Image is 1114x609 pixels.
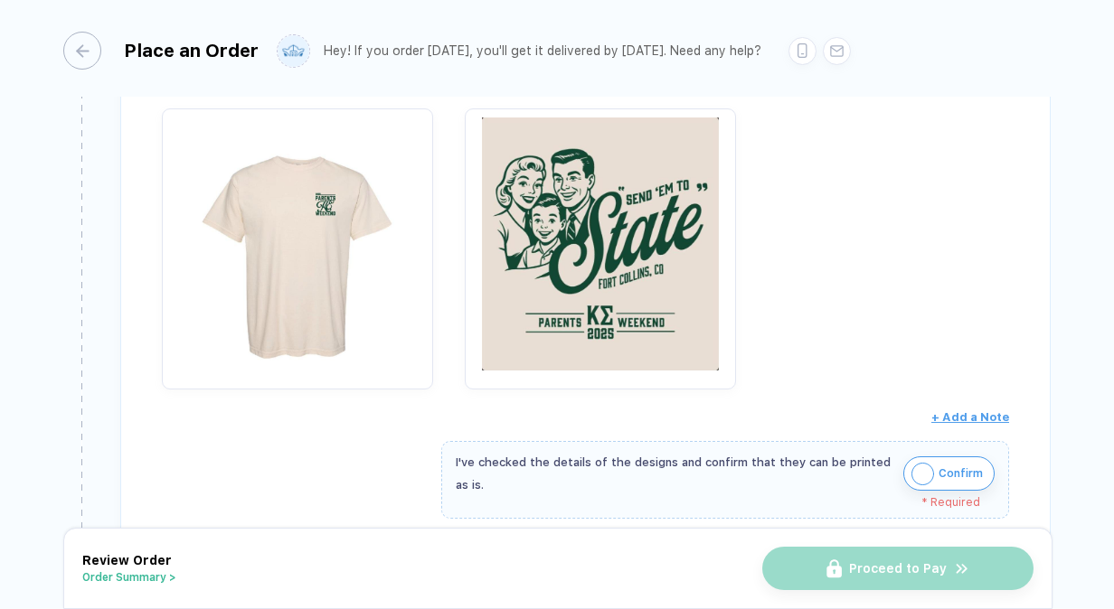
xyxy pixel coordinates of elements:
div: Hey! If you order [DATE], you'll get it delivered by [DATE]. Need any help? [324,43,761,59]
button: + Add a Note [931,403,1009,432]
span: Confirm [939,459,983,488]
div: I've checked the details of the designs and confirm that they can be printed as is. [456,451,894,496]
img: icon [911,463,934,485]
button: Order Summary > [82,571,176,584]
img: 1760049954169cvywe_nt_front.png [171,117,424,370]
div: * Required [456,496,980,509]
div: Place an Order [124,40,259,61]
span: + Add a Note [931,410,1009,424]
img: 1760049954169jtsdu_design_back.png [474,117,727,370]
span: Review Order [82,553,172,567]
button: iconConfirm [903,456,995,491]
img: user profile [278,35,309,67]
